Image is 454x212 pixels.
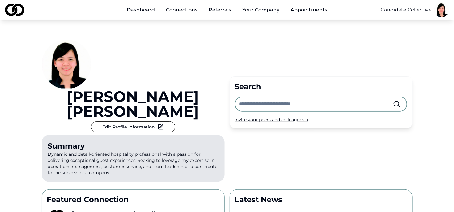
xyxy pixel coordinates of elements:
a: Connections [161,4,202,16]
nav: Main [122,4,332,16]
a: Referrals [204,4,236,16]
a: Appointments [286,4,332,16]
a: [PERSON_NAME] [PERSON_NAME] [42,89,225,119]
div: Summary [48,141,219,151]
div: Invite your peers and colleagues → [235,117,407,123]
p: Featured Connection [47,195,219,205]
p: Latest News [235,195,407,205]
p: Dynamic and detail-oriented hospitality professional with a passion for delivering exceptional gu... [42,135,225,182]
button: Your Company [237,4,284,16]
button: Candidate Collective [381,6,432,14]
img: 1f1e6ded-7e6e-4da0-8d9b-facf9315d0a3-ID%20Pic-profile_picture.jpg [434,2,449,17]
a: Dashboard [122,4,160,16]
img: logo [5,4,24,16]
button: Edit Profile Information [91,121,175,132]
img: 1f1e6ded-7e6e-4da0-8d9b-facf9315d0a3-ID%20Pic-profile_picture.jpg [42,40,91,89]
div: Search [235,82,407,92]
